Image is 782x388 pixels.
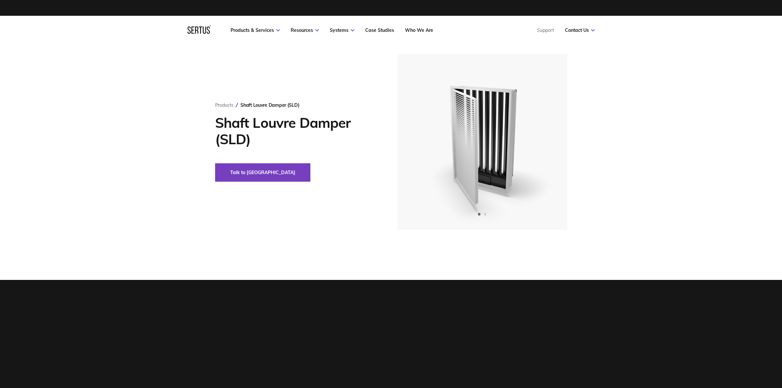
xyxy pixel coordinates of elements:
a: Support [537,27,554,33]
span: Go to slide 2 [484,213,486,216]
a: Who We Are [405,27,433,33]
a: Case Studies [365,27,394,33]
a: Products & Services [231,27,280,33]
a: Systems [330,27,354,33]
button: Talk to [GEOGRAPHIC_DATA] [215,163,310,182]
a: Resources [291,27,319,33]
a: Products [215,102,234,108]
a: Contact Us [565,27,595,33]
h1: Shaft Louvre Damper (SLD) [215,115,378,148]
